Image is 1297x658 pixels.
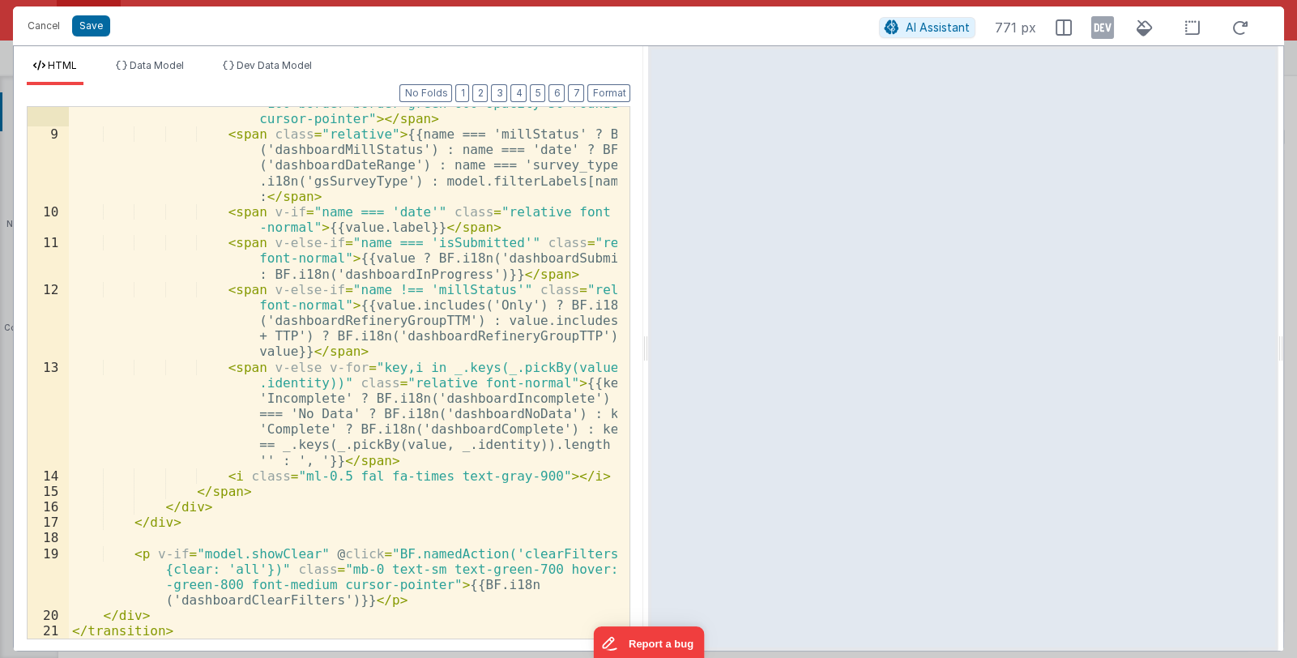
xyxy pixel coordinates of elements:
[72,15,110,36] button: Save
[28,499,69,515] div: 16
[28,515,69,530] div: 17
[530,84,545,102] button: 5
[28,235,69,282] div: 11
[906,20,970,34] span: AI Assistant
[491,84,507,102] button: 3
[28,623,69,639] div: 21
[399,84,452,102] button: No Folds
[28,204,69,235] div: 10
[510,84,527,102] button: 4
[19,15,68,37] button: Cancel
[28,360,69,468] div: 13
[28,282,69,360] div: 12
[879,17,975,38] button: AI Assistant
[995,18,1036,37] span: 771 px
[28,608,69,623] div: 20
[28,546,69,609] div: 19
[48,59,77,71] span: HTML
[28,126,69,204] div: 9
[568,84,584,102] button: 7
[28,484,69,499] div: 15
[28,530,69,545] div: 18
[472,84,488,102] button: 2
[548,84,565,102] button: 6
[237,59,312,71] span: Dev Data Model
[28,468,69,484] div: 14
[587,84,630,102] button: Format
[455,84,469,102] button: 1
[130,59,184,71] span: Data Model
